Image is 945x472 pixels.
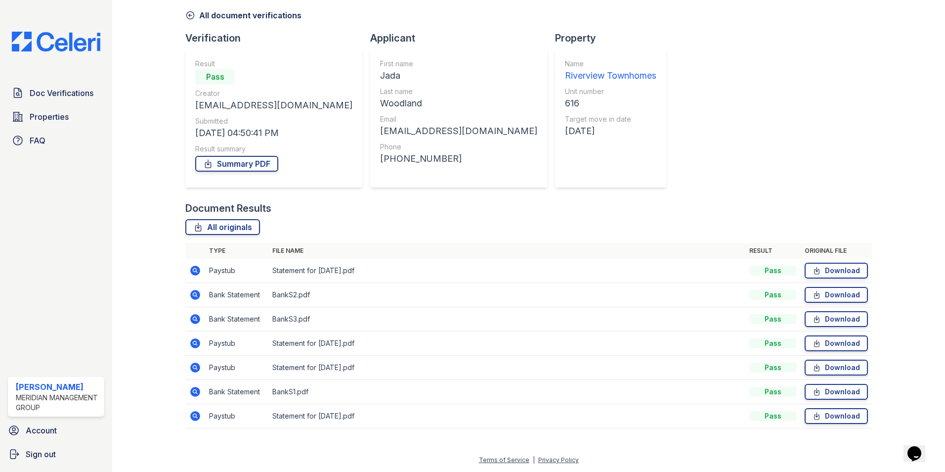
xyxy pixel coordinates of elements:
[268,283,745,307] td: BankS2.pdf
[16,393,100,413] div: Meridian Management Group
[370,31,555,45] div: Applicant
[185,9,301,21] a: All document verifications
[4,421,108,440] a: Account
[805,287,868,303] a: Download
[268,243,745,259] th: File name
[30,87,93,99] span: Doc Verifications
[205,404,268,428] td: Paystub
[26,448,56,460] span: Sign out
[4,32,108,51] img: CE_Logo_Blue-a8612792a0a2168367f1c8372b55b34899dd931a85d93a1a3d3e32e68fde9ad4.png
[805,311,868,327] a: Download
[805,335,868,351] a: Download
[380,114,537,124] div: Email
[195,156,278,172] a: Summary PDF
[380,59,537,69] div: First name
[565,69,656,83] div: Riverview Townhomes
[185,201,271,215] div: Document Results
[380,152,537,166] div: [PHONE_NUMBER]
[805,384,868,400] a: Download
[555,31,674,45] div: Property
[195,59,352,69] div: Result
[205,331,268,356] td: Paystub
[801,243,872,259] th: Original file
[903,432,935,462] iframe: chat widget
[805,263,868,279] a: Download
[195,98,352,112] div: [EMAIL_ADDRESS][DOMAIN_NAME]
[565,124,656,138] div: [DATE]
[195,144,352,154] div: Result summary
[380,142,537,152] div: Phone
[195,89,352,98] div: Creator
[4,444,108,464] a: Sign out
[195,116,352,126] div: Submitted
[380,96,537,110] div: Woodland
[268,404,745,428] td: Statement for [DATE].pdf
[745,243,801,259] th: Result
[26,425,57,436] span: Account
[380,87,537,96] div: Last name
[565,59,656,69] div: Name
[749,314,797,324] div: Pass
[30,111,69,123] span: Properties
[565,96,656,110] div: 616
[195,126,352,140] div: [DATE] 04:50:41 PM
[749,411,797,421] div: Pass
[195,69,235,85] div: Pass
[185,31,370,45] div: Verification
[380,69,537,83] div: Jada
[268,259,745,283] td: Statement for [DATE].pdf
[268,380,745,404] td: BankS1.pdf
[565,59,656,83] a: Name Riverview Townhomes
[8,107,104,127] a: Properties
[205,283,268,307] td: Bank Statement
[8,131,104,150] a: FAQ
[749,290,797,300] div: Pass
[8,83,104,103] a: Doc Verifications
[533,456,535,464] div: |
[268,331,745,356] td: Statement for [DATE].pdf
[205,243,268,259] th: Type
[749,266,797,276] div: Pass
[268,307,745,331] td: BankS3.pdf
[205,259,268,283] td: Paystub
[380,124,537,138] div: [EMAIL_ADDRESS][DOMAIN_NAME]
[565,87,656,96] div: Unit number
[805,408,868,424] a: Download
[479,456,529,464] a: Terms of Service
[749,363,797,373] div: Pass
[205,356,268,380] td: Paystub
[749,387,797,397] div: Pass
[185,219,260,235] a: All originals
[205,307,268,331] td: Bank Statement
[749,338,797,348] div: Pass
[565,114,656,124] div: Target move in date
[268,356,745,380] td: Statement for [DATE].pdf
[16,381,100,393] div: [PERSON_NAME]
[805,360,868,376] a: Download
[205,380,268,404] td: Bank Statement
[538,456,579,464] a: Privacy Policy
[30,135,45,146] span: FAQ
